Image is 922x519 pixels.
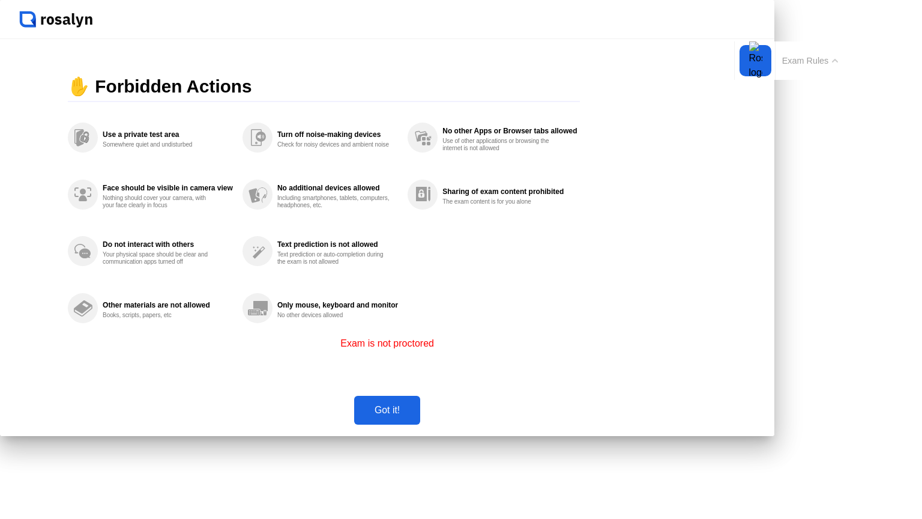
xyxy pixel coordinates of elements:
p: Exam is not proctored [340,336,434,351]
button: Got it! [354,396,420,425]
div: Turn off noise-making devices [277,130,398,139]
div: Text prediction or auto-completion during the exam is not allowed [277,251,391,266]
div: Books, scripts, papers, etc [103,312,216,319]
div: Text prediction is not allowed [277,240,398,249]
div: ✋ Forbidden Actions [68,72,579,102]
div: No additional devices allowed [277,184,398,192]
div: Your physical space should be clear and communication apps turned off [103,251,216,266]
div: Use a private test area [103,130,233,139]
div: The exam content is for you alone [442,198,556,205]
div: Check for noisy devices and ambient noise [277,141,391,148]
div: Got it! [358,405,417,416]
div: No other devices allowed [277,312,391,319]
div: Face should be visible in camera view [103,184,233,192]
div: Nothing should cover your camera, with your face clearly in focus [103,195,216,209]
div: No other Apps or Browser tabs allowed [442,127,577,135]
div: Do not interact with others [103,240,233,249]
div: Sharing of exam content prohibited [442,187,577,196]
div: Other materials are not allowed [103,301,233,309]
div: Use of other applications or browsing the internet is not allowed [442,138,556,152]
button: Exam Rules [779,55,842,66]
div: Somewhere quiet and undisturbed [103,141,216,148]
div: Including smartphones, tablets, computers, headphones, etc. [277,195,391,209]
div: Only mouse, keyboard and monitor [277,301,398,309]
